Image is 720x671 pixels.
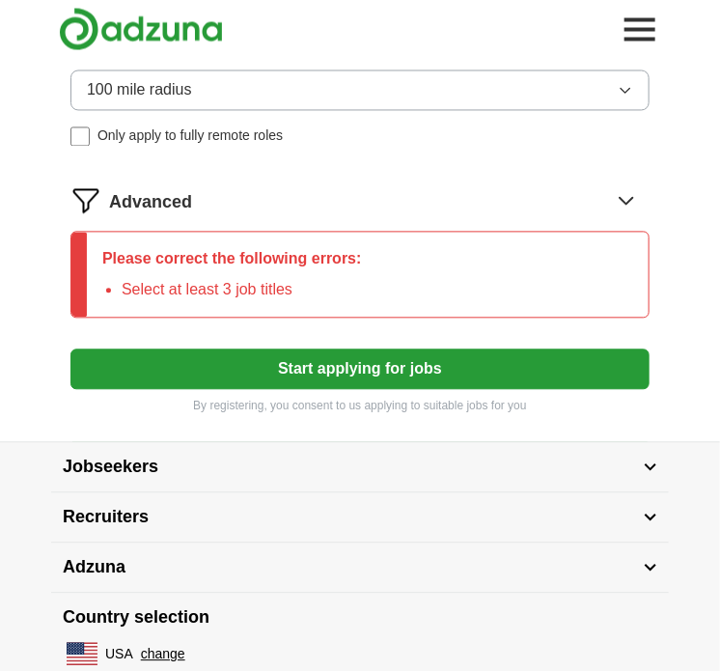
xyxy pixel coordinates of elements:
[644,564,657,573] img: toggle icon
[67,643,97,666] img: US flag
[97,126,283,147] span: Only apply to fully remote roles
[70,349,650,390] button: Start applying for jobs
[70,398,650,415] p: By registering, you consent to us applying to suitable jobs for you
[109,190,192,216] span: Advanced
[644,463,657,472] img: toggle icon
[51,594,669,643] h4: Country selection
[63,455,158,481] span: Jobseekers
[59,8,223,51] img: Adzuna logo
[102,248,362,271] p: Please correct the following errors:
[87,79,192,102] span: 100 mile radius
[644,514,657,522] img: toggle icon
[70,127,90,147] input: Only apply to fully remote roles
[122,279,362,302] li: Select at least 3 job titles
[619,9,661,51] button: Toggle main navigation menu
[141,645,185,665] button: change
[70,185,101,216] img: filter
[63,505,149,531] span: Recruiters
[63,555,125,581] span: Adzuna
[70,70,650,111] button: 100 mile radius
[105,645,133,665] span: USA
